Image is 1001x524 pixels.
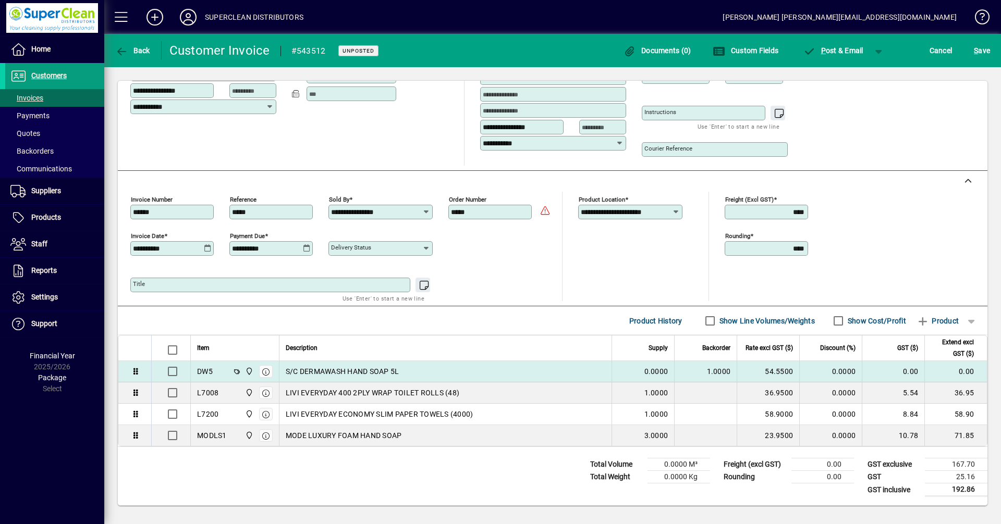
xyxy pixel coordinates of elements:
[138,8,172,27] button: Add
[30,352,75,360] span: Financial Year
[925,483,987,496] td: 192.86
[5,107,104,124] a: Payments
[286,388,459,398] span: LIVI EVERYDAY 400 2PLY WRAP TOILET ROLLS (48)
[820,342,856,354] span: Discount (%)
[803,46,863,55] span: ost & Email
[717,316,815,326] label: Show Line Volumes/Weights
[862,361,924,382] td: 0.00
[286,366,399,377] span: S/C DERMAWASH HAND SOAP 5L
[10,147,54,155] span: Backorders
[197,366,213,377] div: DW5
[624,46,691,55] span: Documents (0)
[924,425,987,446] td: 71.85
[718,471,791,483] td: Rounding
[710,41,781,60] button: Custom Fields
[343,292,424,304] mat-hint: Use 'Enter' to start a new line
[205,9,303,26] div: SUPERCLEAN DISTRIBUTORS
[713,46,778,55] span: Custom Fields
[5,124,104,142] a: Quotes
[286,342,318,354] span: Description
[31,240,47,248] span: Staff
[925,458,987,471] td: 167.70
[286,430,402,441] span: MODE LUXURY FOAM HAND SOAP
[725,196,774,203] mat-label: Freight (excl GST)
[799,404,862,425] td: 0.0000
[702,342,730,354] span: Backorder
[172,8,205,27] button: Profile
[644,409,668,419] span: 1.0000
[286,409,473,419] span: LIVI EVERYDAY ECONOMY SLIM PAPER TOWELS (4000)
[5,311,104,337] a: Support
[931,336,974,359] span: Extend excl GST ($)
[449,196,486,203] mat-label: Order number
[197,409,218,419] div: L7200
[133,280,145,288] mat-label: Title
[5,160,104,178] a: Communications
[585,471,648,483] td: Total Weight
[743,366,793,377] div: 54.5500
[31,71,67,80] span: Customers
[644,430,668,441] span: 3.0000
[930,42,953,59] span: Cancel
[31,293,58,301] span: Settings
[5,205,104,231] a: Products
[743,409,793,419] div: 58.9000
[31,45,51,53] span: Home
[791,458,854,471] td: 0.00
[698,120,779,132] mat-hint: Use 'Enter' to start a new line
[242,408,254,420] span: Superclean Distributors
[862,404,924,425] td: 8.84
[967,2,988,36] a: Knowledge Base
[10,111,50,120] span: Payments
[974,46,978,55] span: S
[169,42,270,59] div: Customer Invoice
[644,145,692,152] mat-label: Courier Reference
[197,388,218,398] div: L7008
[648,458,710,471] td: 0.0000 M³
[113,41,153,60] button: Back
[862,425,924,446] td: 10.78
[242,387,254,398] span: Superclean Distributors
[331,244,371,251] mat-label: Delivery status
[648,471,710,483] td: 0.0000 Kg
[31,213,61,221] span: Products
[707,366,731,377] span: 1.0000
[31,319,57,328] span: Support
[911,311,964,330] button: Product
[5,178,104,204] a: Suppliers
[5,231,104,257] a: Staff
[846,316,906,326] label: Show Cost/Profit
[5,142,104,160] a: Backorders
[649,342,668,354] span: Supply
[897,342,918,354] span: GST ($)
[743,430,793,441] div: 23.9500
[104,41,162,60] app-page-header-button: Back
[5,284,104,310] a: Settings
[10,165,72,173] span: Communications
[799,361,862,382] td: 0.0000
[927,41,955,60] button: Cancel
[621,41,694,60] button: Documents (0)
[862,471,925,483] td: GST
[625,311,687,330] button: Product History
[862,483,925,496] td: GST inclusive
[10,129,40,138] span: Quotes
[644,388,668,398] span: 1.0000
[242,430,254,441] span: Superclean Distributors
[343,47,374,54] span: Unposted
[115,46,150,55] span: Back
[131,196,173,203] mat-label: Invoice number
[725,232,750,240] mat-label: Rounding
[821,46,826,55] span: P
[718,458,791,471] td: Freight (excl GST)
[5,258,104,284] a: Reports
[38,373,66,382] span: Package
[798,41,869,60] button: Post & Email
[31,186,61,195] span: Suppliers
[5,89,104,107] a: Invoices
[10,94,43,102] span: Invoices
[925,471,987,483] td: 25.16
[924,361,987,382] td: 0.00
[974,42,990,59] span: ave
[924,382,987,404] td: 36.95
